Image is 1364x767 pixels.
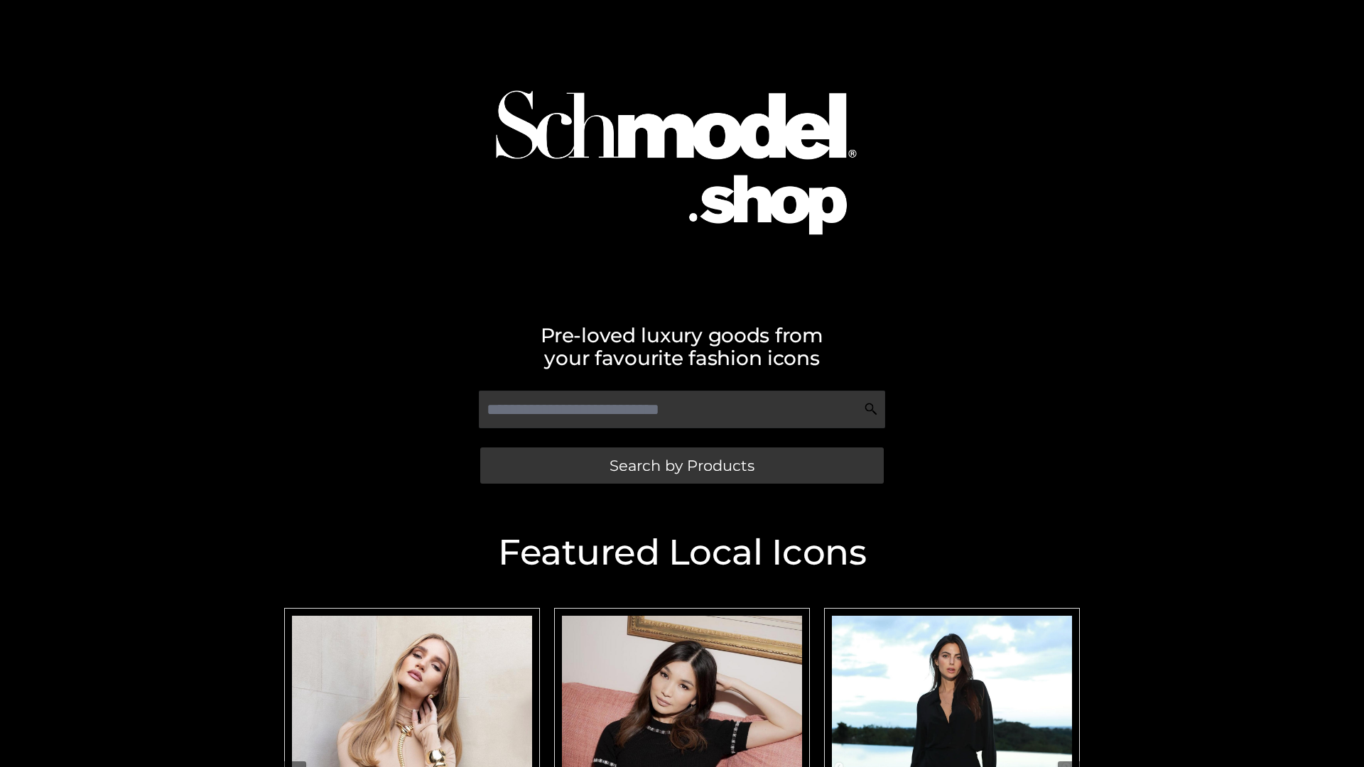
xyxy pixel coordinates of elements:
img: Search Icon [864,402,878,416]
h2: Pre-loved luxury goods from your favourite fashion icons [277,324,1087,369]
h2: Featured Local Icons​ [277,535,1087,570]
a: Search by Products [480,447,884,484]
span: Search by Products [610,458,754,473]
